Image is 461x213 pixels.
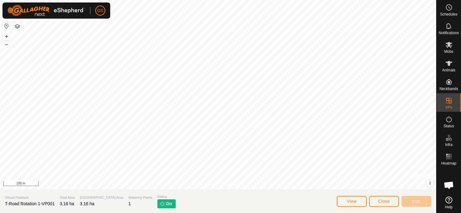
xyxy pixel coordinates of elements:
button: View [337,196,367,207]
span: [GEOGRAPHIC_DATA] Area [80,195,123,200]
span: Animals [442,68,455,72]
span: Watering Points [128,195,152,200]
span: Help [445,205,453,209]
span: Total Area [60,195,75,200]
a: Privacy Policy [193,181,217,187]
span: 3.16 ha [80,201,94,206]
img: Gallagher Logo [7,5,85,16]
span: GS [97,7,103,14]
span: i [429,180,431,186]
a: Help [436,194,461,211]
span: Neckbands [439,87,458,91]
button: – [3,41,10,48]
span: T-Road Rotation 1-VP001 [5,201,55,206]
span: Status [443,124,454,128]
span: Notifications [439,31,459,35]
span: Mobs [444,50,453,53]
span: Schedules [440,12,457,16]
button: Edit [401,196,431,207]
a: Contact Us [224,181,242,187]
img: turn-on [160,201,165,206]
div: Open chat [440,176,458,194]
span: 1 [128,201,131,206]
button: i [427,180,433,187]
span: Close [378,199,390,204]
span: Infra [445,143,452,147]
span: Virtual Paddock [5,195,55,200]
span: 3.16 ha [60,201,74,206]
span: On [166,201,172,207]
span: VPs [445,106,452,109]
button: Close [369,196,399,207]
button: Map Layers [14,23,21,30]
span: Edit [412,199,420,204]
button: Reset Map [3,22,10,30]
button: + [3,33,10,40]
span: Heatmap [441,161,456,165]
span: Status [157,194,176,199]
span: View [347,199,357,204]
